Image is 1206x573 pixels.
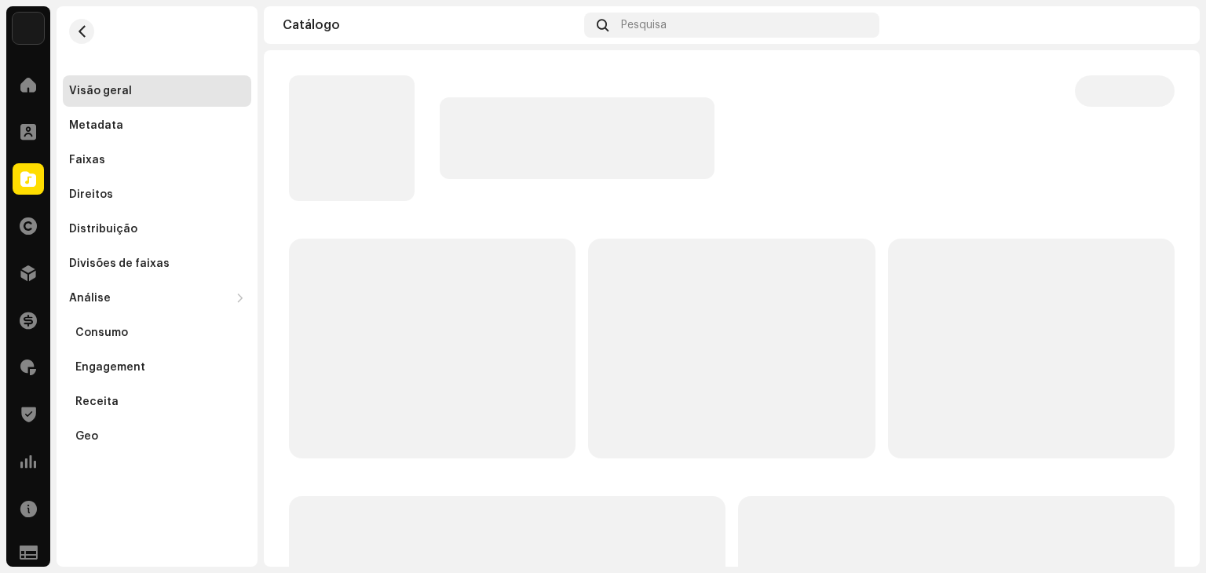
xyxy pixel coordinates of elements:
[69,292,111,305] div: Análise
[69,154,105,166] div: Faixas
[69,188,113,201] div: Direitos
[63,317,251,349] re-m-nav-item: Consumo
[63,421,251,452] re-m-nav-item: Geo
[63,386,251,418] re-m-nav-item: Receita
[283,19,578,31] div: Catálogo
[75,327,128,339] div: Consumo
[63,110,251,141] re-m-nav-item: Metadata
[63,248,251,279] re-m-nav-item: Divisões de faixas
[63,283,251,452] re-m-nav-dropdown: Análise
[75,361,145,374] div: Engagement
[63,214,251,245] re-m-nav-item: Distribuição
[63,144,251,176] re-m-nav-item: Faixas
[63,352,251,383] re-m-nav-item: Engagement
[621,19,667,31] span: Pesquisa
[75,430,98,443] div: Geo
[1156,13,1181,38] img: d5fcb490-8619-486f-abee-f37e7aa619ed
[13,13,44,44] img: cd9a510e-9375-452c-b98b-71401b54d8f9
[63,179,251,210] re-m-nav-item: Direitos
[69,119,123,132] div: Metadata
[69,223,137,235] div: Distribuição
[75,396,119,408] div: Receita
[69,257,170,270] div: Divisões de faixas
[69,85,132,97] div: Visão geral
[63,75,251,107] re-m-nav-item: Visão geral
